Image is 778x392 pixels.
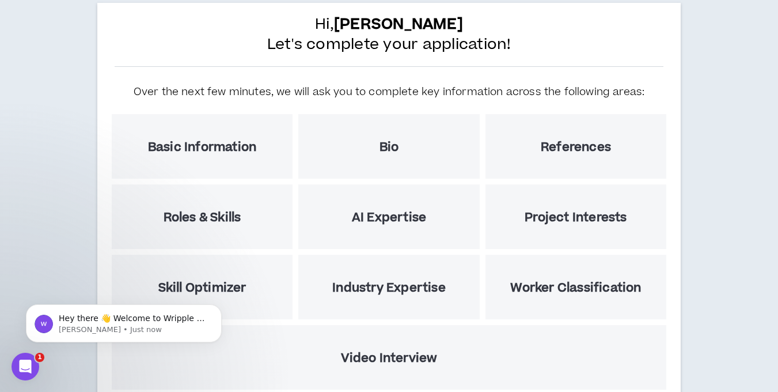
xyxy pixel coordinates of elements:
[164,210,241,225] h5: Roles & Skills
[134,84,645,100] h5: Over the next few minutes, we will ask you to complete key information across the following areas:
[158,281,246,295] h5: Skill Optimizer
[267,35,511,55] span: Let's complete your application!
[35,353,44,362] span: 1
[332,281,446,295] h5: Industry Expertise
[525,210,627,225] h5: Project Interests
[12,353,39,380] iframe: Intercom live chat
[379,140,399,154] h5: Bio
[315,14,463,35] span: Hi,
[334,13,463,35] b: [PERSON_NAME]
[148,140,256,154] h5: Basic Information
[9,280,239,361] iframe: Intercom notifications message
[352,210,426,225] h5: AI Expertise
[510,281,641,295] h5: Worker Classification
[541,140,611,154] h5: References
[341,351,438,365] h5: Video Interview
